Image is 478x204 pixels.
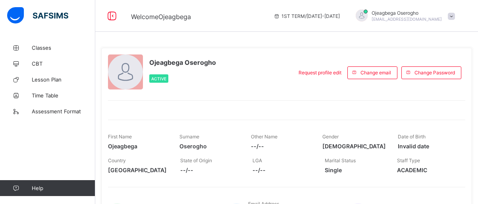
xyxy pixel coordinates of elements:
span: Welcome Ojeagbega [131,13,191,21]
span: Ojeagbega [108,143,168,150]
span: Active [151,76,166,81]
span: Surname [179,134,199,140]
span: LGA [252,157,262,163]
span: Help [32,185,95,191]
span: Change email [360,70,391,76]
span: Invalid date [398,143,457,150]
span: CBT [32,60,95,67]
span: Lesson Plan [32,76,95,83]
span: ACADEMIC [397,167,457,173]
span: Gender [322,134,339,140]
img: safsims [7,7,68,24]
span: [DEMOGRAPHIC_DATA] [322,143,386,150]
span: session/term information [274,13,340,19]
span: Ojeagbega Oserogho [372,10,442,16]
span: [EMAIL_ADDRESS][DOMAIN_NAME] [372,17,442,21]
span: Other Name [251,134,278,140]
span: Classes [32,45,95,51]
span: State of Origin [180,157,212,163]
span: Oserogho [179,143,239,150]
span: Single [325,167,385,173]
span: Country [108,157,126,163]
span: Request profile edit [299,70,341,76]
span: Assessment Format [32,108,95,115]
span: [GEOGRAPHIC_DATA] [108,167,168,173]
span: Date of Birth [398,134,426,140]
div: OjeagbegaOserogho [348,10,459,23]
span: Change Password [414,70,455,76]
span: --/-- [251,143,310,150]
span: Marital Status [325,157,356,163]
span: --/-- [180,167,241,173]
span: Staff Type [397,157,420,163]
span: First Name [108,134,132,140]
span: Ojeagbega Oserogho [149,58,216,66]
span: --/-- [252,167,313,173]
span: Time Table [32,92,95,99]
